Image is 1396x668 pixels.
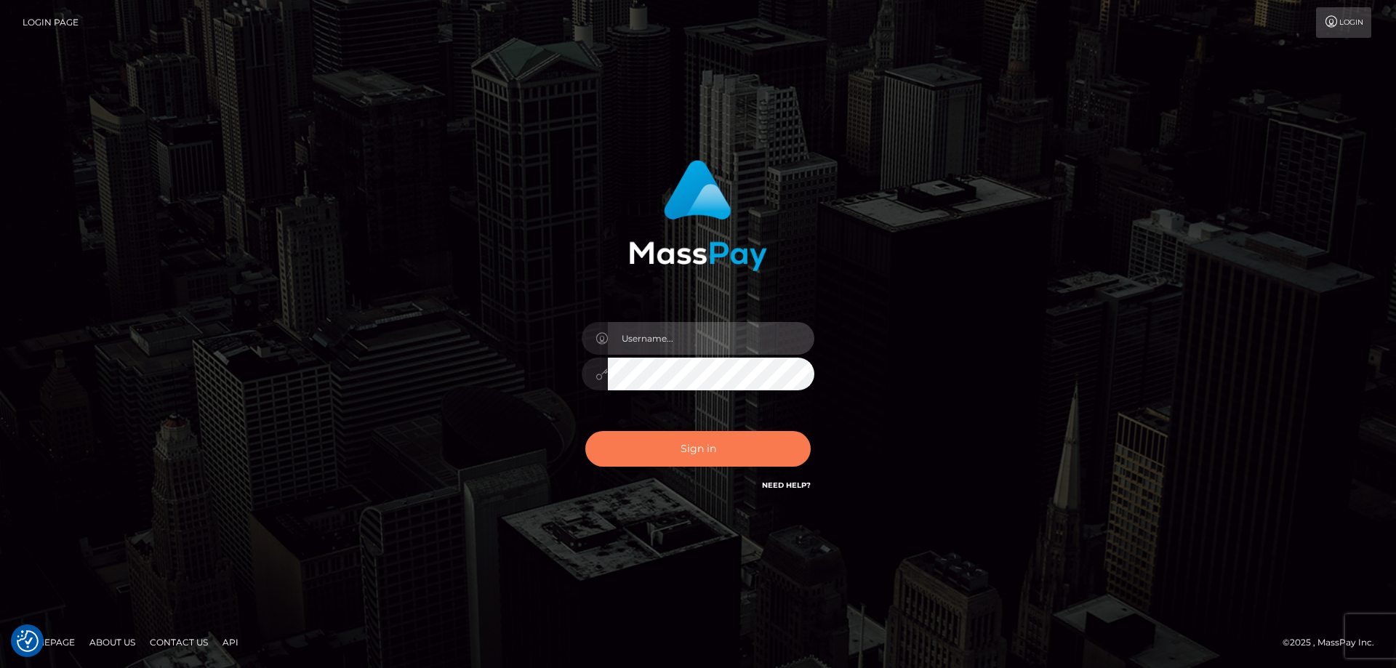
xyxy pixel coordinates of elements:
a: Homepage [16,631,81,653]
button: Sign in [585,431,811,467]
img: Revisit consent button [17,630,39,652]
a: Login [1316,7,1371,38]
div: © 2025 , MassPay Inc. [1283,635,1385,651]
a: About Us [84,631,141,653]
a: API [217,631,244,653]
img: MassPay Login [629,160,767,271]
a: Need Help? [762,480,811,490]
input: Username... [608,322,814,355]
button: Consent Preferences [17,630,39,652]
a: Contact Us [144,631,214,653]
a: Login Page [23,7,79,38]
